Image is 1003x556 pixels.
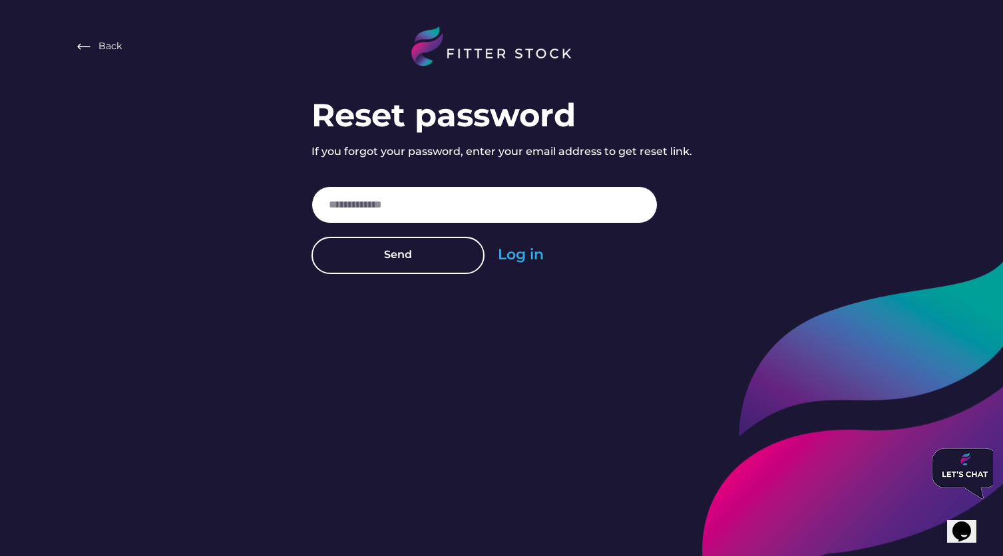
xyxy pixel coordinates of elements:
[311,237,485,274] button: Send
[311,93,576,138] div: Reset password
[99,40,122,53] div: Back
[926,443,993,504] iframe: chat widget
[311,144,692,159] div: If you forgot your password, enter your email address to get reset link.
[76,39,92,55] img: Frame%20%282%29.svg
[411,27,591,67] img: LOGO%20%282%29.svg
[5,5,72,56] img: Chat attention grabber
[498,245,544,265] div: Log in
[947,503,990,543] iframe: chat widget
